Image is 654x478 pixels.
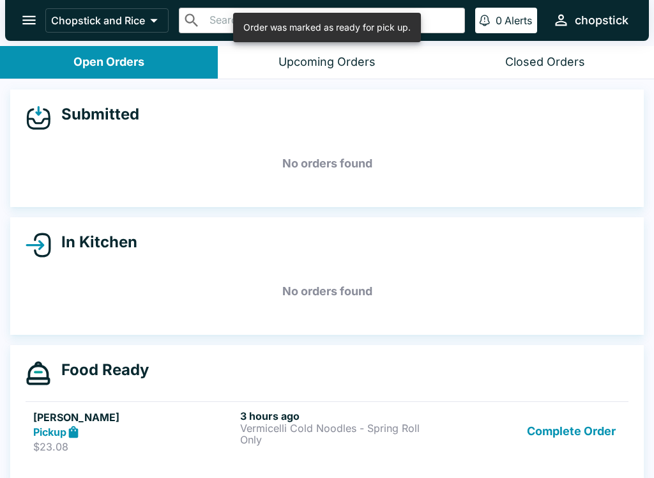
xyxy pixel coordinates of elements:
strong: Pickup [33,426,66,438]
a: [PERSON_NAME]Pickup$23.083 hours agoVermicelli Cold Noodles - Spring Roll OnlyComplete Order [26,401,628,461]
p: Alerts [505,14,532,27]
h4: Submitted [51,105,139,124]
input: Search orders by name or phone number [206,12,459,29]
button: open drawer [13,4,45,36]
button: chopstick [547,6,634,34]
button: Chopstick and Rice [45,8,169,33]
div: Order was marked as ready for pick up. [243,17,411,38]
p: 0 [496,14,502,27]
h6: 3 hours ago [240,410,442,422]
button: Complete Order [522,410,621,454]
div: Open Orders [73,55,144,70]
div: Closed Orders [505,55,585,70]
h4: Food Ready [51,360,149,380]
p: Chopstick and Rice [51,14,145,27]
h4: In Kitchen [51,233,137,252]
p: $23.08 [33,440,235,453]
h5: [PERSON_NAME] [33,410,235,425]
h5: No orders found [26,268,628,314]
div: Upcoming Orders [278,55,376,70]
p: Vermicelli Cold Noodles - Spring Roll Only [240,422,442,445]
h5: No orders found [26,141,628,187]
div: chopstick [575,13,628,28]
